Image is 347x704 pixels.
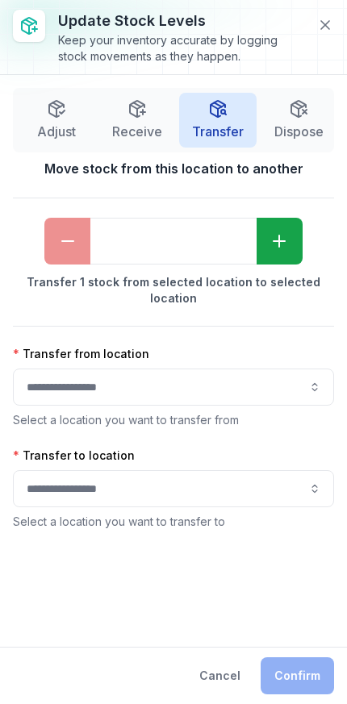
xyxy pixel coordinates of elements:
strong: Transfer 1 stock from selected location to selected location [13,274,334,306]
span: Receive [112,122,162,141]
input: undefined-form-item-label [90,218,257,265]
div: Keep your inventory accurate by logging stock movements as they happen. [58,32,295,65]
span: Adjust [37,122,76,141]
button: Adjust [18,93,95,148]
button: Receive [98,93,176,148]
button: Transfer [179,93,257,148]
h3: Update stock levels [58,10,295,32]
label: Transfer from location [13,346,149,362]
span: Transfer [192,122,244,141]
strong: Move stock from this location to another [13,159,334,178]
label: Transfer to location [13,448,135,464]
button: Dispose [260,93,337,148]
p: Select a location you want to transfer to [13,514,334,530]
span: Dispose [274,122,324,141]
p: Select a location you want to transfer from [13,412,334,428]
button: Cancel [186,657,254,694]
